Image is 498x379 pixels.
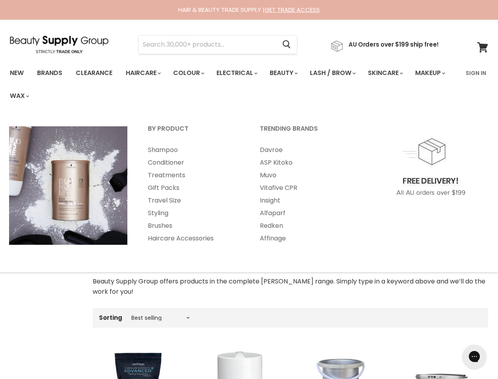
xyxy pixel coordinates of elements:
[138,35,297,54] form: Product
[138,182,248,194] a: Gift Packs
[304,65,360,81] a: Lash / Brow
[409,65,450,81] a: Makeup
[139,36,276,54] input: Search
[70,65,118,81] a: Clearance
[138,122,248,142] a: By Product
[138,144,248,156] a: Shampoo
[250,207,360,220] a: Alfaparf
[250,122,360,142] a: Trending Brands
[265,6,320,14] a: GET TRADE ACCESS
[250,169,360,182] a: Muvo
[99,314,122,321] label: Sorting
[120,65,166,81] a: Haircare
[362,65,408,81] a: Skincare
[250,220,360,232] a: Redken
[138,194,248,207] a: Travel Size
[250,144,360,245] ul: Main menu
[276,36,297,54] button: Search
[250,144,360,156] a: Davroe
[138,232,248,245] a: Haircare Accessories
[250,194,360,207] a: Insight
[138,220,248,232] a: Brushes
[211,65,262,81] a: Electrical
[250,232,360,245] a: Affinage
[4,62,461,107] ul: Main menu
[461,65,491,81] a: Sign In
[138,144,248,245] ul: Main menu
[138,169,248,182] a: Treatments
[4,88,34,104] a: Wax
[250,182,360,194] a: Vitafive CPR
[250,156,360,169] a: ASP Kitoko
[138,156,248,169] a: Conditioner
[167,65,209,81] a: Colour
[459,342,490,371] iframe: Gorgias live chat messenger
[31,65,68,81] a: Brands
[138,207,248,220] a: Styling
[4,65,30,81] a: New
[264,65,302,81] a: Beauty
